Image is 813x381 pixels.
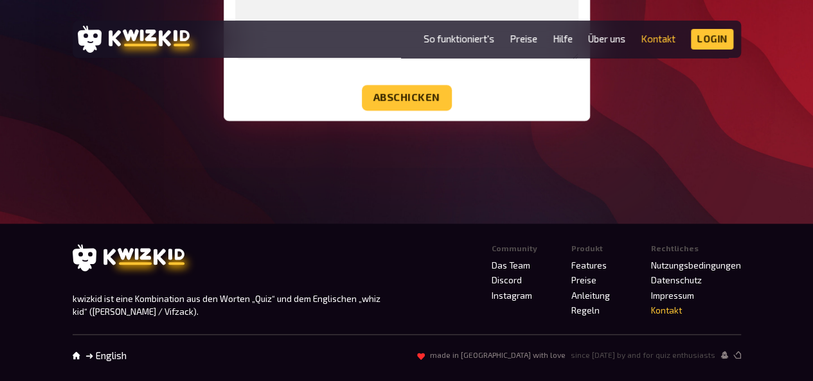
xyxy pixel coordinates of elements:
span: made in [GEOGRAPHIC_DATA] with love [430,351,566,360]
a: ➜ English [85,350,127,361]
a: Nutzungsbedingungen [651,260,741,270]
span: Community [492,244,537,253]
span: Rechtliches [651,244,699,253]
a: So funktioniert's [424,33,494,44]
a: Login [691,29,733,49]
a: Kontakt [641,33,675,44]
a: Hilfe [553,33,573,44]
a: Regeln [571,305,600,315]
a: Datenschutz [651,275,702,285]
button: Abschicken [362,85,452,111]
p: kwizkid ist eine Kombination aus den Worten „Quiz“ und dem Englischen „whiz kid“ ([PERSON_NAME] /... [73,292,391,319]
span: since [DATE] by and for quiz enthusiasts [571,351,715,360]
a: Impressum [651,290,694,301]
a: Preise [571,275,596,285]
a: Über uns [588,33,625,44]
a: Features [571,260,607,270]
a: Instagram [492,290,532,301]
a: Anleitung [571,290,610,301]
a: Discord [492,275,522,285]
a: Kontakt [651,305,682,315]
a: Preise [510,33,537,44]
span: Produkt [571,244,603,253]
a: Das Team [492,260,530,270]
